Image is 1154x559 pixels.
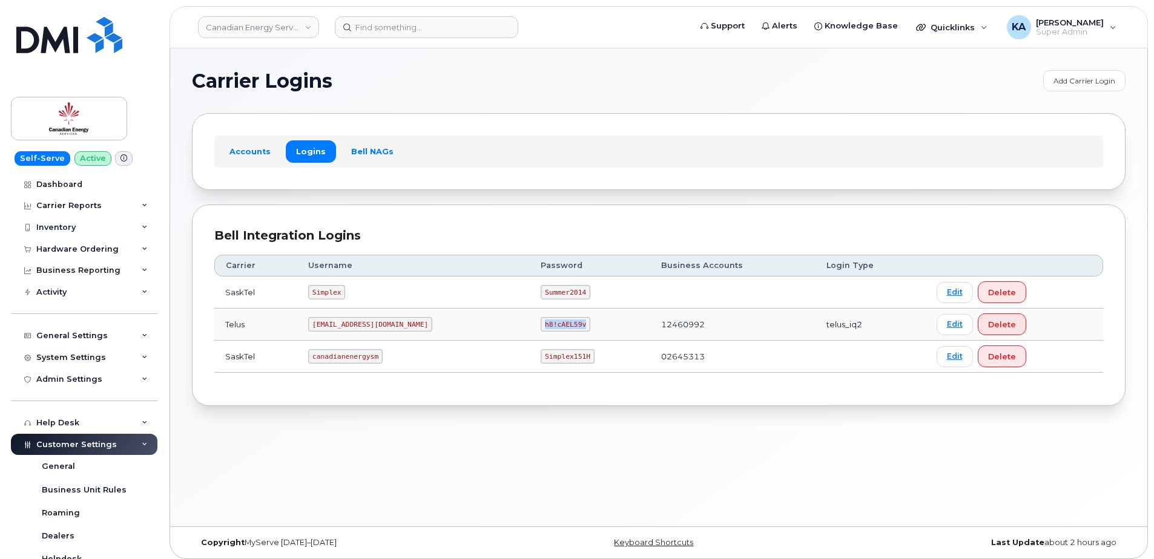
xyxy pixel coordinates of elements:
[214,227,1103,244] div: Bell Integration Logins
[530,255,650,276] th: Password
[308,349,383,364] code: canadianenergysm
[219,140,281,162] a: Accounts
[937,282,973,303] a: Edit
[214,255,297,276] th: Carrier
[816,255,926,276] th: Login Type
[650,255,816,276] th: Business Accounts
[978,313,1026,335] button: Delete
[814,538,1126,548] div: about 2 hours ago
[214,341,297,373] td: SaskTel
[214,276,297,309] td: SaskTel
[192,72,332,90] span: Carrier Logins
[614,538,693,547] a: Keyboard Shortcuts
[988,319,1016,330] span: Delete
[650,341,816,373] td: 02645313
[201,538,245,547] strong: Copyright
[937,314,973,335] a: Edit
[991,538,1044,547] strong: Last Update
[978,345,1026,367] button: Delete
[937,346,973,367] a: Edit
[650,309,816,341] td: 12460992
[816,309,926,341] td: telus_iq2
[297,255,530,276] th: Username
[1043,70,1126,91] a: Add Carrier Login
[286,140,336,162] a: Logins
[988,351,1016,362] span: Delete
[214,309,297,341] td: Telus
[541,317,590,332] code: h8!cAEL59v
[341,140,404,162] a: Bell NAGs
[541,285,590,299] code: Summer2014
[192,538,503,548] div: MyServe [DATE]–[DATE]
[978,281,1026,303] button: Delete
[308,285,345,299] code: Simplex
[308,317,432,332] code: [EMAIL_ADDRESS][DOMAIN_NAME]
[541,349,595,364] code: Simplex151H
[988,287,1016,298] span: Delete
